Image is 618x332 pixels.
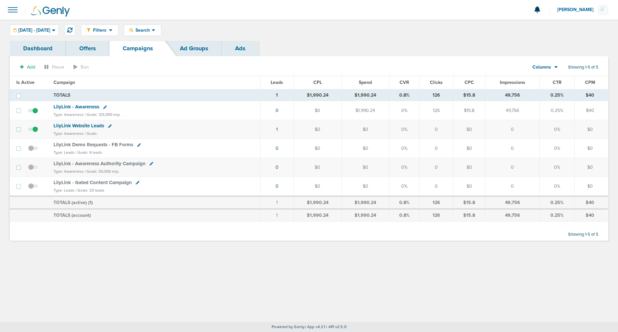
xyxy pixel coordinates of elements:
td: 0.25% [540,196,575,209]
span: Showing 1-5 of 5 [568,232,598,237]
span: CVR [400,80,409,85]
td: 0% [540,120,575,139]
td: 1 [260,196,293,209]
span: | API v2.5.0 [326,324,346,329]
td: $15.8 [453,196,485,209]
td: 49,756 [485,209,540,221]
td: 0% [540,158,575,177]
span: Add [27,64,35,70]
span: Search [133,27,152,33]
small: Type: Leads [54,188,74,193]
td: 0% [389,120,420,139]
td: $0 [453,139,485,158]
span: Impressions [500,80,525,85]
td: $1,990.24 [341,89,389,101]
td: $0 [293,158,341,177]
td: $1,990.24 [341,209,389,221]
a: Dashboard [10,41,66,56]
td: 0% [389,177,420,196]
td: 126 [420,101,453,120]
td: $1,990.24 [293,209,341,221]
td: 0 [485,120,540,139]
td: $40 [575,209,608,221]
td: TOTALS (account) [50,209,261,221]
td: 126 [420,89,453,101]
span: Leads [271,80,283,85]
small: Type: Leads [54,150,74,155]
a: 0 [276,146,278,151]
td: TOTALS [50,89,261,101]
span: 1 [89,200,91,205]
td: 0 [485,158,540,177]
span: Clicks [430,80,443,85]
small: | Goals: 125,000 imp. [85,112,121,117]
td: $0 [575,139,608,158]
td: 1 [260,209,293,221]
td: $0 [293,177,341,196]
td: $0 [453,120,485,139]
td: 126 [420,196,453,209]
span: [DATE] - [DATE] [18,28,50,33]
td: 0% [540,177,575,196]
span: | App v4.2.1 [305,324,325,329]
td: $1,990.24 [293,196,341,209]
td: 0% [540,139,575,158]
td: 0% [389,101,420,120]
span: Filters [90,27,109,33]
td: $0 [341,120,389,139]
td: 0 [420,139,453,158]
td: 0.8% [389,209,420,221]
small: | Goals: 50,000 imp. [85,169,119,174]
td: $0 [293,139,341,158]
span: Columns [532,64,551,71]
td: 0.25% [540,101,575,120]
img: Genly [31,6,70,17]
td: 0.8% [389,89,420,101]
td: $1,990.24 [341,196,389,209]
span: CPC [465,80,474,85]
td: $0 [341,139,389,158]
td: $15.8 [453,89,485,101]
small: Type: Awareness [54,169,84,174]
a: 1 [276,127,278,132]
span: LilyLink - Awareness Authority Campaign [54,161,146,166]
a: Campaigns [109,41,166,56]
td: $0 [293,101,341,120]
a: Ads [222,41,259,56]
td: $1,990.24 [341,101,389,120]
span: LilyLink Website Leads [54,123,104,129]
td: 49,756 [485,89,540,101]
span: Is Active [16,80,35,85]
span: CPL [313,80,322,85]
td: $0 [341,177,389,196]
td: $15.8 [453,209,485,221]
td: $40 [575,89,608,101]
span: CPM [585,80,595,85]
small: Type: Awareness [54,131,84,136]
td: 0 [485,139,540,158]
td: $40 [575,196,608,209]
span: LilyLink Demo Requests - FB Forms [54,142,133,148]
span: [PERSON_NAME] [557,8,598,12]
td: 126 [420,209,453,221]
td: 0.8% [389,196,420,209]
td: 0.25% [540,209,575,221]
td: 49,756 [485,101,540,120]
a: 0 [276,108,278,113]
small: | Goals: 6 leads [75,150,102,155]
td: $15.8 [453,101,485,120]
span: Showing 1-5 of 5 [568,65,598,70]
td: $0 [293,120,341,139]
small: | Goals: 20 leads [75,188,104,193]
td: $40 [575,101,608,120]
td: 0 [420,158,453,177]
td: 0% [389,158,420,177]
a: Ad Groups [166,41,222,56]
span: Spend [359,80,372,85]
td: $0 [575,177,608,196]
small: Type: Awareness [54,112,84,117]
td: $0 [575,120,608,139]
td: $0 [575,158,608,177]
td: $0 [453,177,485,196]
td: 0 [420,177,453,196]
